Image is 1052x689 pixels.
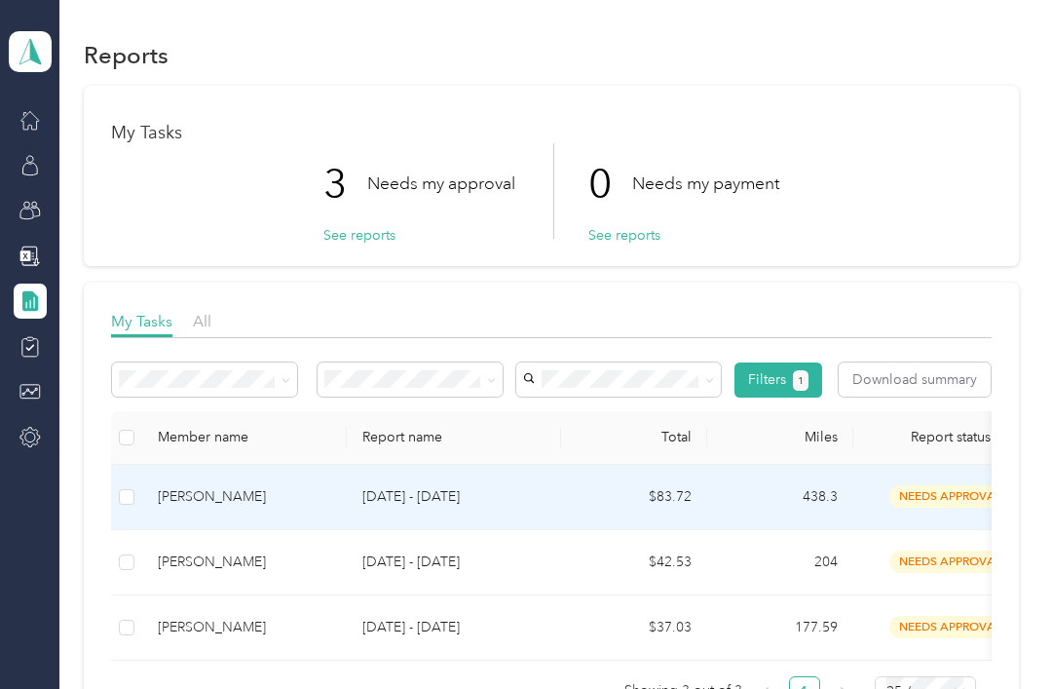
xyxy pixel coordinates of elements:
[793,370,809,391] button: 1
[707,530,853,595] td: 204
[943,580,1052,689] iframe: Everlance-gr Chat Button Frame
[158,429,331,445] div: Member name
[798,372,804,390] span: 1
[839,363,991,397] button: Download summary
[193,312,211,330] span: All
[588,143,632,225] p: 0
[323,143,367,225] p: 3
[561,465,707,530] td: $83.72
[561,595,707,661] td: $37.03
[84,45,169,65] h1: Reports
[158,552,331,573] div: [PERSON_NAME]
[158,617,331,638] div: [PERSON_NAME]
[588,225,660,246] button: See reports
[347,411,561,465] th: Report name
[889,485,1012,508] span: needs approval
[734,363,823,398] button: Filters1
[323,225,395,246] button: See reports
[723,429,838,445] div: Miles
[889,551,1012,573] span: needs approval
[158,486,331,508] div: [PERSON_NAME]
[561,530,707,595] td: $42.53
[889,616,1012,638] span: needs approval
[632,172,779,196] p: Needs my payment
[362,486,545,508] p: [DATE] - [DATE]
[577,429,692,445] div: Total
[362,617,545,638] p: [DATE] - [DATE]
[707,595,853,661] td: 177.59
[367,172,515,196] p: Needs my approval
[142,411,347,465] th: Member name
[707,465,853,530] td: 438.3
[111,312,172,330] span: My Tasks
[111,123,992,143] h1: My Tasks
[362,552,545,573] p: [DATE] - [DATE]
[869,429,1033,445] span: Report status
